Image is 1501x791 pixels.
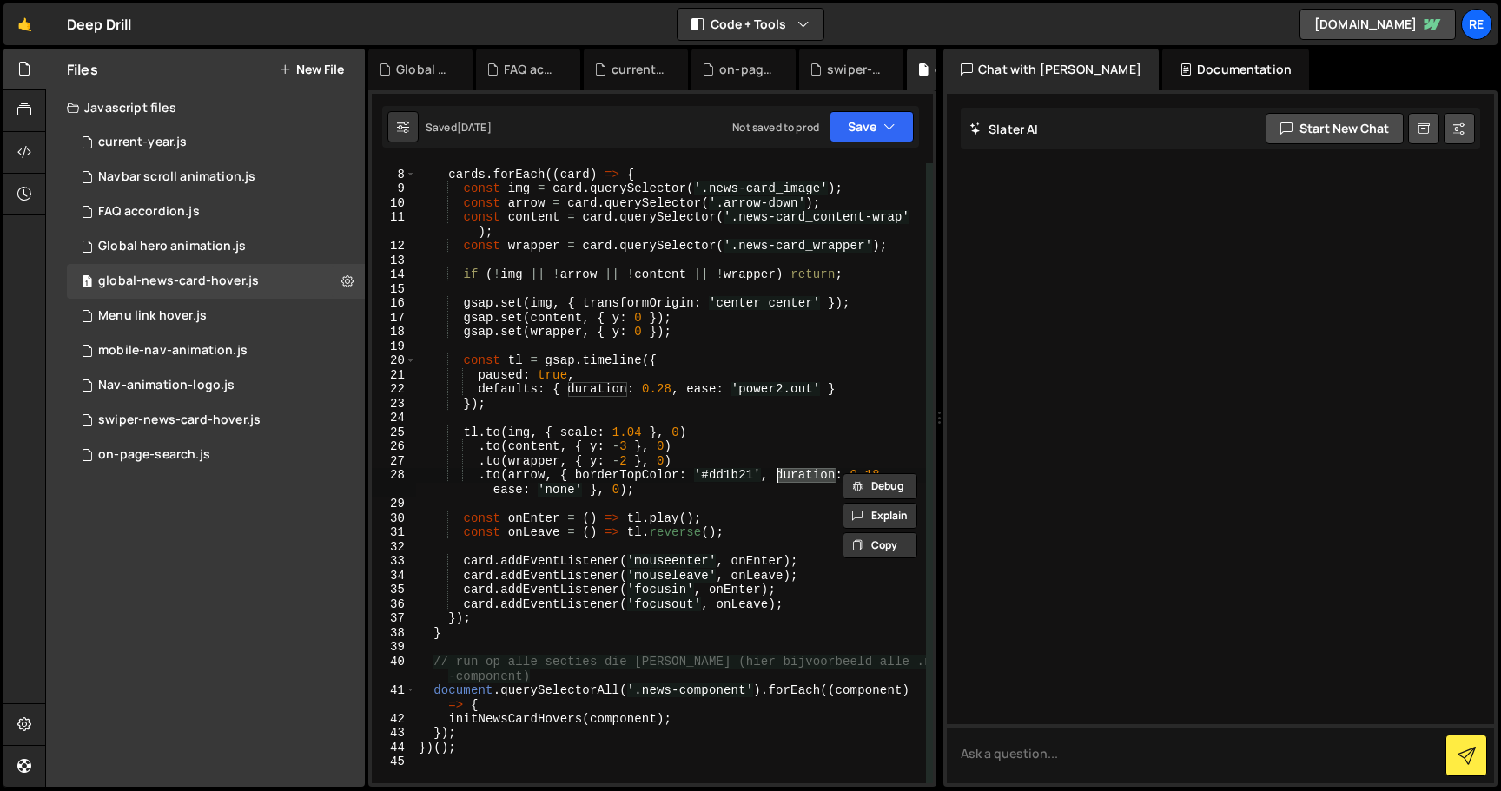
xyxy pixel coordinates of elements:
div: 17275/47881.js [67,368,365,403]
div: 22 [372,382,416,397]
div: 43 [372,726,416,741]
div: 25 [372,425,416,440]
div: 28 [372,468,416,497]
a: [DOMAIN_NAME] [1299,9,1456,40]
div: 44 [372,741,416,755]
button: Debug [843,473,917,499]
button: Code + Tools [678,9,823,40]
div: 29 [372,497,416,511]
div: 30 [372,511,416,526]
div: 9 [372,181,416,196]
div: Deep Drill [67,14,132,35]
div: global-news-card-hover.js [935,61,990,78]
div: 19 [372,339,416,354]
h2: Files [67,60,98,79]
div: 17 [372,311,416,326]
button: New File [279,63,344,76]
span: 1 [82,276,92,290]
button: Save [830,111,914,142]
div: 35 [372,583,416,597]
div: 17275/47885.js [67,264,365,299]
div: Nav-animation-logo.js [98,378,235,393]
div: 24 [372,411,416,425]
div: swiper-news-card-hover.js [827,61,883,78]
div: 40 [372,655,416,683]
div: 21 [372,368,416,383]
div: Global hero animation.js [396,61,452,78]
div: 18 [372,325,416,339]
div: 11 [372,210,416,239]
div: 15 [372,282,416,297]
div: Chat with [PERSON_NAME] [943,49,1159,90]
div: 10 [372,196,416,211]
button: Start new chat [1266,113,1404,144]
div: 26 [372,439,416,454]
div: 32 [372,540,416,555]
a: Re [1461,9,1492,40]
div: 41 [372,683,416,712]
div: 17275/47875.js [67,125,365,160]
div: 36 [372,597,416,612]
button: Explain [843,503,917,529]
h2: Slater AI [969,121,1039,137]
div: current-year.js [98,135,187,150]
div: [DATE] [457,120,492,135]
div: 14 [372,267,416,282]
div: Navbar scroll animation.js [98,169,255,185]
div: on-page-search.js [719,61,775,78]
div: 8 [372,168,416,182]
div: 17275/47883.js [67,333,365,368]
div: 42 [372,712,416,727]
div: 17275/47884.js [67,403,365,438]
div: Saved [426,120,492,135]
div: 13 [372,254,416,268]
div: Javascript files [46,90,365,125]
div: Not saved to prod [732,120,819,135]
div: 33 [372,554,416,569]
div: 39 [372,640,416,655]
div: 17275/47896.js [67,299,365,333]
div: FAQ accordion.js [98,204,200,220]
div: 37 [372,611,416,626]
div: 34 [372,569,416,583]
div: Documentation [1162,49,1309,90]
div: 27 [372,454,416,469]
div: 38 [372,626,416,641]
div: mobile-nav-animation.js [98,343,248,359]
div: current-year.js [612,61,667,78]
div: 12 [372,239,416,254]
div: 16 [372,296,416,311]
button: Copy [843,532,917,558]
div: Global hero animation.js [98,239,246,254]
div: Menu link hover.js [98,308,207,324]
div: 17275/47877.js [67,194,365,229]
div: 17275/47880.js [67,438,365,472]
div: 23 [372,397,416,412]
div: 17275/47886.js [67,229,365,264]
div: 20 [372,353,416,368]
div: 45 [372,755,416,769]
div: swiper-news-card-hover.js [98,412,261,428]
div: FAQ accordion.js [504,61,559,78]
div: global-news-card-hover.js [98,274,259,289]
div: on-page-search.js [98,447,210,463]
div: 31 [372,525,416,540]
a: 🤙 [3,3,46,45]
div: 17275/47957.js [67,160,365,194]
